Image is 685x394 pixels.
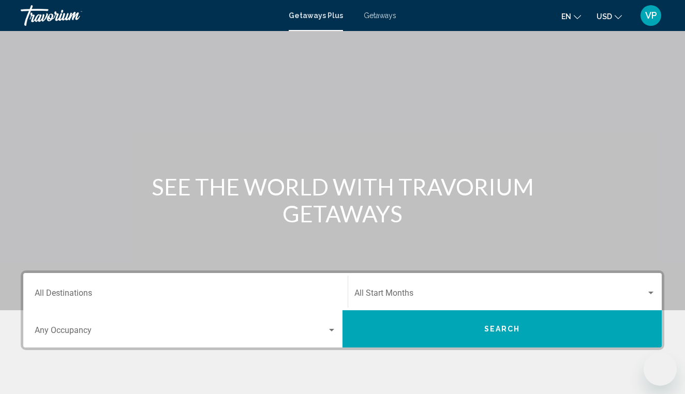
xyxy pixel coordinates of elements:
button: User Menu [637,5,664,26]
h1: SEE THE WORLD WITH TRAVORIUM GETAWAYS [148,173,537,227]
span: en [561,12,571,21]
span: USD [597,12,612,21]
a: Travorium [21,5,278,26]
button: Change language [561,9,581,24]
button: Change currency [597,9,622,24]
a: Getaways Plus [289,11,343,20]
div: Search widget [23,273,662,347]
span: VP [645,10,657,21]
iframe: Button to launch messaging window [644,353,677,386]
a: Getaways [364,11,396,20]
button: Search [343,310,662,347]
span: Search [484,325,520,334]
